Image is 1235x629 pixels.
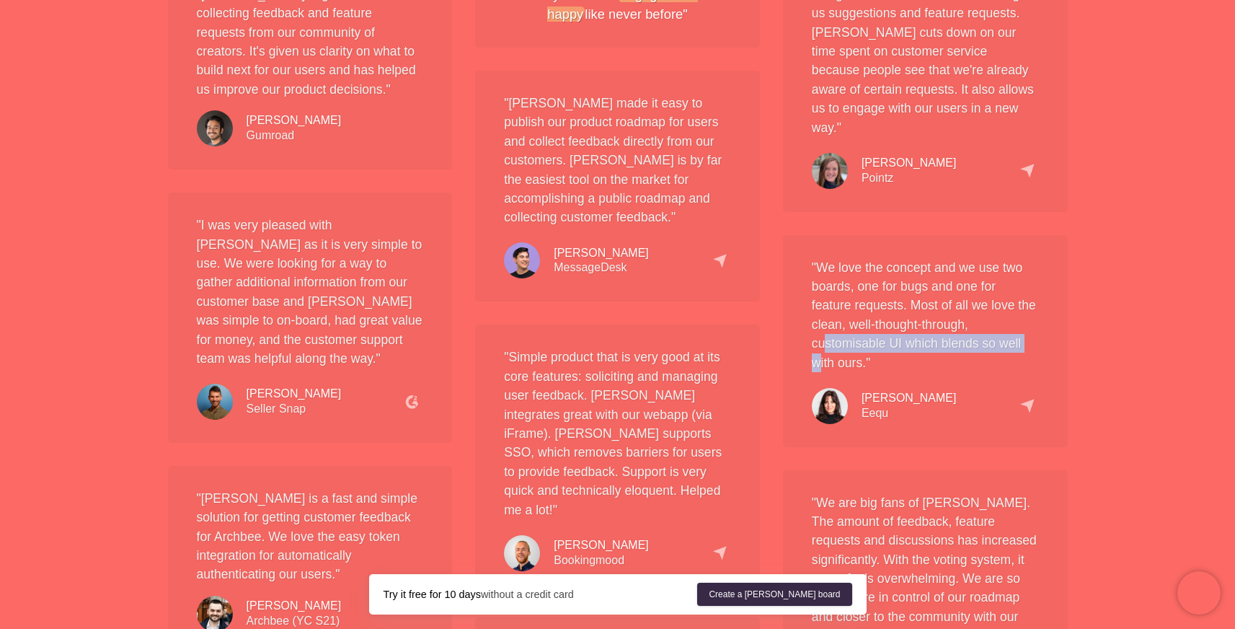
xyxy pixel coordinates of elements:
iframe: Chatra live chat [1177,571,1221,615]
img: capterra.78f6e3bf33.png [712,253,727,268]
img: capterra.78f6e3bf33.png [712,545,727,560]
img: capterra.78f6e3bf33.png [1019,398,1035,413]
img: capterra.78f6e3bf33.png [1019,163,1035,178]
p: "We love the concept and we use two boards, one for bugs and one for feature requests. Most of al... [812,258,1039,372]
img: testimonial-maggie.52abda0f92.jpg [812,153,848,189]
img: g2.cb6f757962.png [404,394,420,409]
img: testimonial-sahil.2236960693.jpg [197,110,233,146]
p: "I was very pleased with [PERSON_NAME] as it is very simple to use. We were looking for a way to ... [197,216,424,368]
img: testimonial-adrian.deb30e08c6.jpg [197,384,233,420]
div: Seller Snap [247,387,342,417]
img: testimonial-avida.9237efe1a7.jpg [812,388,848,424]
div: [PERSON_NAME] [554,246,649,261]
div: MessageDesk [554,246,649,276]
div: [PERSON_NAME] [862,156,957,171]
strong: Try it free for 10 days [384,589,481,600]
div: Bookingmood [554,538,649,568]
img: testimonial-josh.827cc021f2.jpg [504,242,540,278]
p: "[PERSON_NAME] made it easy to publish our product roadmap for users and collect feedback directl... [504,94,731,227]
p: "Simple product that is very good at its core features: soliciting and managing user feedback. [P... [504,348,731,519]
div: Gumroad [247,113,342,144]
div: [PERSON_NAME] [247,387,342,402]
img: testimonial-wouter.8104910475.jpg [504,535,540,571]
div: [PERSON_NAME] [247,113,342,128]
a: Create a [PERSON_NAME] board [697,583,851,606]
div: Pointz [862,156,957,186]
div: [PERSON_NAME] [554,538,649,553]
div: without a credit card [384,587,698,602]
div: Eequ [862,391,957,421]
div: [PERSON_NAME] [862,391,957,406]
